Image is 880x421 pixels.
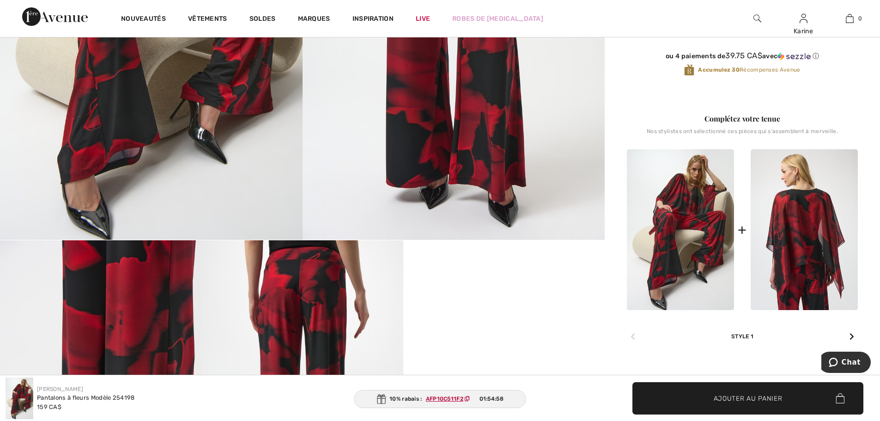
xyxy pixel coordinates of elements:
img: Sezzle [777,52,811,61]
img: Bag.svg [836,393,844,403]
a: [PERSON_NAME] [37,386,83,392]
div: Karine [781,26,826,36]
img: Récompenses Avenue [684,64,694,76]
a: Live [416,14,430,24]
strong: Accumulez 30 [698,67,740,73]
img: Mes infos [800,13,807,24]
span: Ajouter au panier [714,393,783,403]
div: + [738,220,746,240]
a: Nouveautés [121,15,166,24]
div: ou 4 paiements de avec [627,51,858,61]
a: Robes de [MEDICAL_DATA] [452,14,543,24]
span: 39.75 CA$ [725,51,762,60]
span: Inspiration [352,15,394,24]
div: Pantalons à fleurs Modèle 254198 [37,393,135,403]
video: Your browser does not support the video tag. [403,240,605,341]
div: Complétez votre tenue [627,113,858,124]
img: Pantalons &agrave; Fleurs mod&egrave;le 254198 [6,378,33,419]
div: Description [627,372,667,389]
img: 1ère Avenue [22,7,88,26]
div: ou 4 paiements de39.75 CA$avecSezzle Cliquez pour en savoir plus sur Sezzle [627,51,858,64]
span: Récompenses Avenue [698,66,800,74]
a: 0 [827,13,872,24]
div: Entretien [755,372,801,389]
img: Pantalons à Fleurs modèle 254198 [627,149,734,310]
img: recherche [753,13,761,24]
a: Vêtements [188,15,227,24]
span: 0 [858,14,862,23]
div: Nos stylistes ont sélectionné ces pièces qui s'assemblent à merveille. [627,128,858,142]
img: Gift.svg [376,394,386,404]
div: Style 1 [627,310,858,341]
button: Ajouter au panier [632,382,863,415]
ins: AFP10C511F2 [426,396,463,402]
span: 01:54:58 [479,395,504,403]
a: Se connecter [800,14,807,23]
img: Mon panier [846,13,854,24]
iframe: Ouvre un widget dans lequel vous pouvez chatter avec l’un de nos agents [821,352,871,375]
span: 159 CA$ [37,403,61,410]
div: Détails [692,372,730,389]
a: Marques [298,15,330,24]
a: Soldes [249,15,276,24]
div: 10% rabais : [354,390,526,408]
